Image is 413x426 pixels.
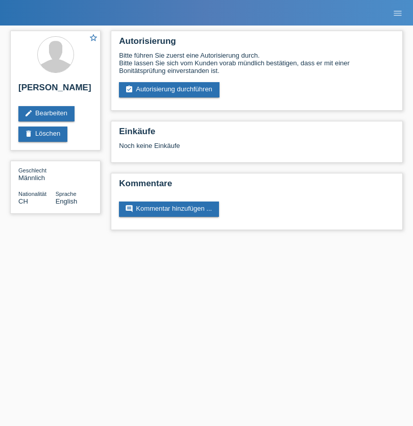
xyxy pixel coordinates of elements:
[387,10,408,16] a: menu
[89,33,98,44] a: star_border
[18,106,75,121] a: editBearbeiten
[18,197,28,205] span: Schweiz
[119,82,220,97] a: assignment_turned_inAutorisierung durchführen
[119,179,395,194] h2: Kommentare
[18,83,92,98] h2: [PERSON_NAME]
[393,8,403,18] i: menu
[56,191,77,197] span: Sprache
[125,205,133,213] i: comment
[56,197,78,205] span: English
[119,127,395,142] h2: Einkäufe
[89,33,98,42] i: star_border
[119,142,395,157] div: Noch keine Einkäufe
[25,109,33,117] i: edit
[119,202,219,217] a: commentKommentar hinzufügen ...
[18,166,56,182] div: Männlich
[25,130,33,138] i: delete
[119,36,395,52] h2: Autorisierung
[18,167,46,173] span: Geschlecht
[18,191,46,197] span: Nationalität
[18,127,67,142] a: deleteLöschen
[119,52,395,74] div: Bitte führen Sie zuerst eine Autorisierung durch. Bitte lassen Sie sich vom Kunden vorab mündlich...
[125,85,133,93] i: assignment_turned_in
